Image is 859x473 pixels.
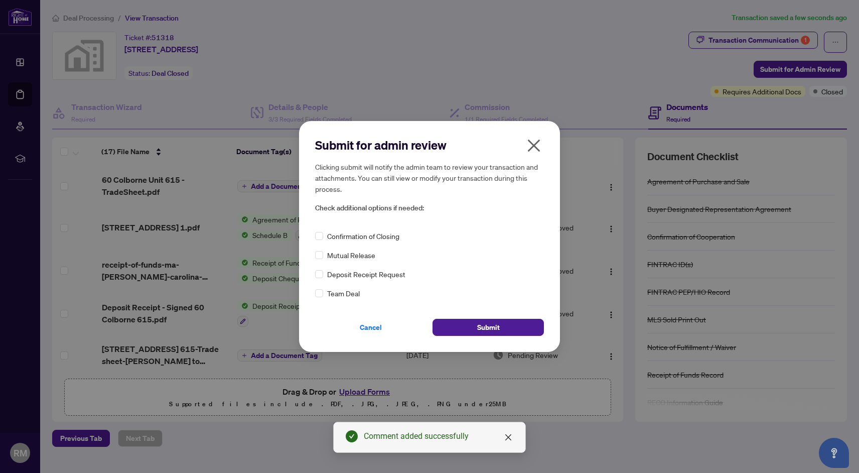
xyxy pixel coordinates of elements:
span: Check additional options if needed: [315,202,544,214]
button: Submit [433,319,544,336]
span: close [504,433,512,441]
span: close [526,138,542,154]
h5: Clicking submit will notify the admin team to review your transaction and attachments. You can st... [315,161,544,194]
span: Deposit Receipt Request [327,269,405,280]
button: Cancel [315,319,426,336]
a: Close [503,432,514,443]
span: check-circle [346,430,358,442]
div: Comment added successfully [364,430,513,442]
span: Confirmation of Closing [327,230,399,242]
h2: Submit for admin review [315,137,544,153]
span: Submit [477,319,500,335]
span: Team Deal [327,288,360,299]
span: Cancel [360,319,382,335]
span: Mutual Release [327,250,375,261]
button: Open asap [819,438,849,468]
